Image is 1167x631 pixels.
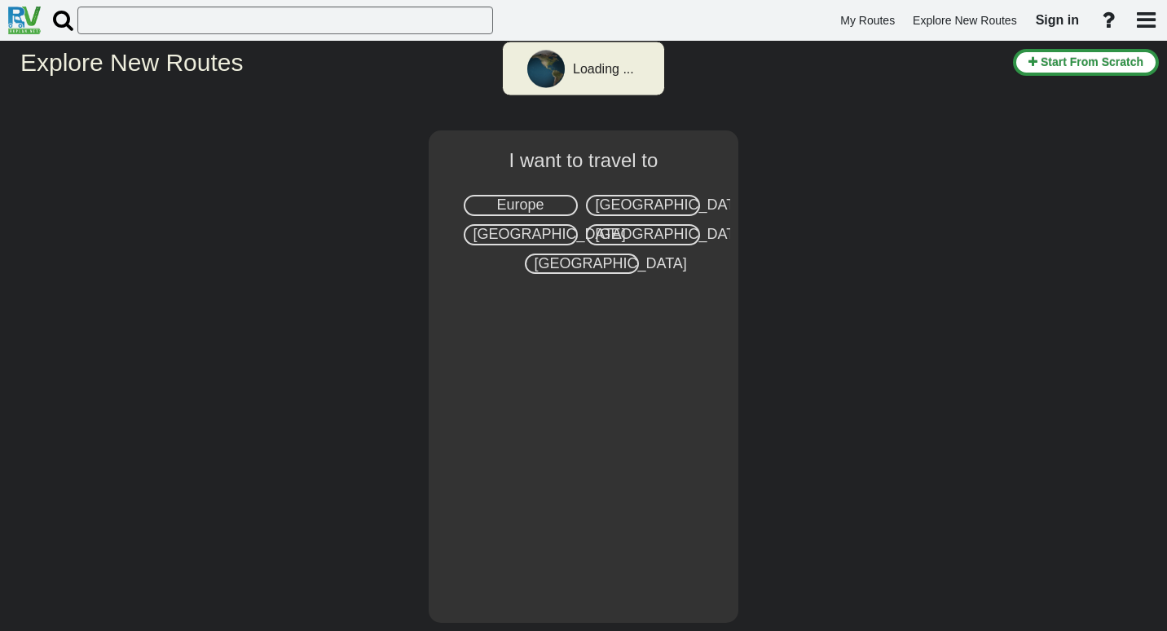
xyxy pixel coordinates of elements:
[1041,55,1143,68] span: Start From Scratch
[20,49,1001,76] h2: Explore New Routes
[573,60,634,79] div: Loading ...
[1028,3,1086,38] a: Sign in
[535,255,687,271] span: [GEOGRAPHIC_DATA]
[1013,49,1159,76] button: Start From Scratch
[840,14,895,27] span: My Routes
[464,224,578,245] div: [GEOGRAPHIC_DATA]
[496,196,544,213] span: Europe
[473,226,626,242] span: [GEOGRAPHIC_DATA]
[509,149,658,171] span: I want to travel to
[8,7,41,34] img: RvPlanetLogo.png
[905,5,1024,37] a: Explore New Routes
[586,224,700,245] div: [GEOGRAPHIC_DATA]
[586,195,700,216] div: [GEOGRAPHIC_DATA]
[596,196,748,213] span: [GEOGRAPHIC_DATA]
[596,226,748,242] span: [GEOGRAPHIC_DATA]
[464,195,578,216] div: Europe
[525,254,639,275] div: [GEOGRAPHIC_DATA]
[913,14,1017,27] span: Explore New Routes
[833,5,902,37] a: My Routes
[1036,13,1079,27] span: Sign in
